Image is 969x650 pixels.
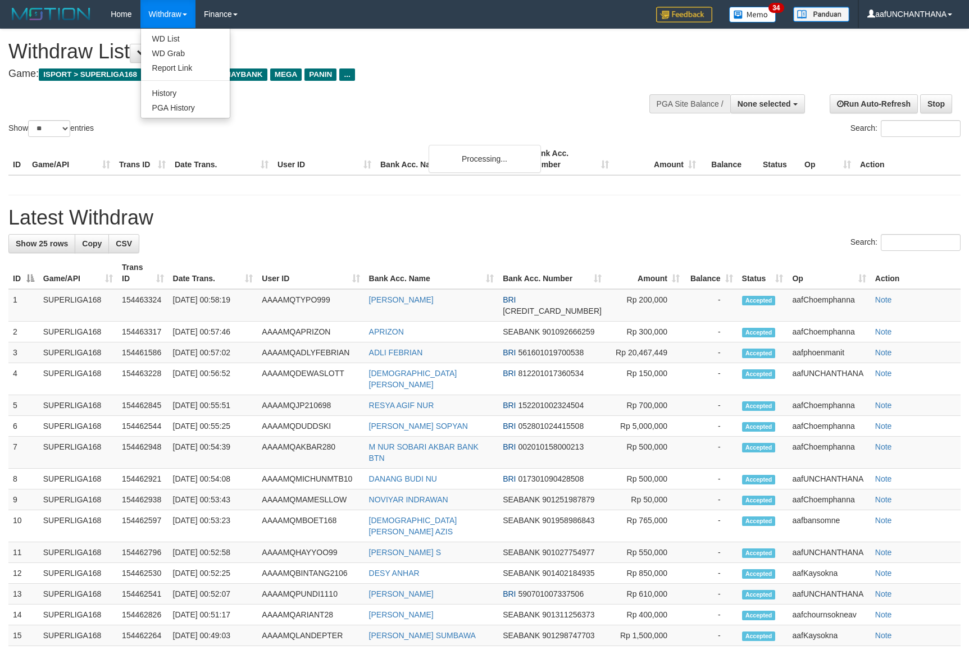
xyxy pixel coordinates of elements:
[793,7,849,22] img: panduan.png
[369,327,404,336] a: APRIZON
[169,416,258,437] td: [DATE] 00:55:25
[606,563,684,584] td: Rp 850,000
[169,510,258,542] td: [DATE] 00:53:23
[684,605,738,625] td: -
[257,563,364,584] td: AAAAMQBINTANG2106
[788,605,870,625] td: aafchournsokneav
[788,416,870,437] td: aafChoemphanna
[39,542,117,563] td: SUPERLIGA168
[503,631,540,640] span: SEABANK
[8,605,39,625] td: 14
[117,489,168,510] td: 154462938
[542,631,594,640] span: Copy 901298747703 to clipboard
[369,295,434,304] a: [PERSON_NAME]
[169,289,258,322] td: [DATE] 00:58:19
[830,94,918,113] a: Run Auto-Refresh
[800,143,856,175] th: Op
[369,569,420,578] a: DESY ANHAR
[606,395,684,416] td: Rp 700,000
[39,322,117,342] td: SUPERLIGA168
[257,289,364,322] td: AAAAMQTYPO999
[117,416,168,437] td: 154462544
[257,542,364,563] td: AAAAMQHAYYOO99
[115,143,170,175] th: Trans ID
[542,548,594,557] span: Copy 901027754977 to clipboard
[169,342,258,363] td: [DATE] 00:57:02
[116,239,132,248] span: CSV
[684,437,738,469] td: -
[606,542,684,563] td: Rp 550,000
[39,416,117,437] td: SUPERLIGA168
[169,605,258,625] td: [DATE] 00:51:17
[684,322,738,342] td: -
[542,495,594,504] span: Copy 901251987879 to clipboard
[8,68,635,80] h4: Game: Bank:
[684,342,738,363] td: -
[875,474,892,483] a: Note
[503,306,602,315] span: Copy 675401000773501 to clipboard
[339,68,354,81] span: ...
[141,86,230,100] a: History
[273,143,376,175] th: User ID
[742,475,776,484] span: Accepted
[257,416,364,437] td: AAAAMQDUDDSKI
[39,489,117,510] td: SUPERLIGA168
[518,348,584,357] span: Copy 561601019700538 to clipboard
[738,257,788,289] th: Status: activate to sort column ascending
[169,322,258,342] td: [DATE] 00:57:46
[8,510,39,542] td: 10
[856,143,961,175] th: Action
[526,143,613,175] th: Bank Acc. Number
[39,395,117,416] td: SUPERLIGA168
[39,510,117,542] td: SUPERLIGA168
[606,605,684,625] td: Rp 400,000
[871,257,961,289] th: Action
[788,510,870,542] td: aafbansomne
[39,469,117,489] td: SUPERLIGA168
[875,516,892,525] a: Note
[742,496,776,505] span: Accepted
[742,516,776,526] span: Accepted
[788,489,870,510] td: aafChoemphanna
[39,563,117,584] td: SUPERLIGA168
[369,348,423,357] a: ADLI FEBRIAN
[117,510,168,542] td: 154462597
[788,563,870,584] td: aafKaysokna
[8,120,94,137] label: Show entries
[875,495,892,504] a: Note
[117,625,168,646] td: 154462264
[606,437,684,469] td: Rp 500,000
[503,516,540,525] span: SEABANK
[684,584,738,605] td: -
[788,322,870,342] td: aafChoemphanna
[28,120,70,137] select: Showentries
[8,469,39,489] td: 8
[117,584,168,605] td: 154462541
[875,548,892,557] a: Note
[169,363,258,395] td: [DATE] 00:56:52
[730,94,805,113] button: None selected
[788,584,870,605] td: aafUNCHANTHANA
[8,489,39,510] td: 9
[606,469,684,489] td: Rp 500,000
[117,395,168,416] td: 154462845
[369,516,457,536] a: [DEMOGRAPHIC_DATA][PERSON_NAME] AZIS
[304,68,336,81] span: PANIN
[850,120,961,137] label: Search:
[8,257,39,289] th: ID: activate to sort column descending
[503,327,540,336] span: SEABANK
[8,234,75,253] a: Show 25 rows
[369,589,434,598] a: [PERSON_NAME]
[684,395,738,416] td: -
[742,349,776,358] span: Accepted
[8,6,94,22] img: MOTION_logo.png
[257,584,364,605] td: AAAAMQPUNDI1110
[788,342,870,363] td: aafphoenmanit
[518,474,584,483] span: Copy 017301090428508 to clipboard
[369,548,441,557] a: [PERSON_NAME] S
[742,401,776,411] span: Accepted
[875,369,892,378] a: Note
[39,605,117,625] td: SUPERLIGA168
[729,7,776,22] img: Button%20Memo.svg
[8,363,39,395] td: 4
